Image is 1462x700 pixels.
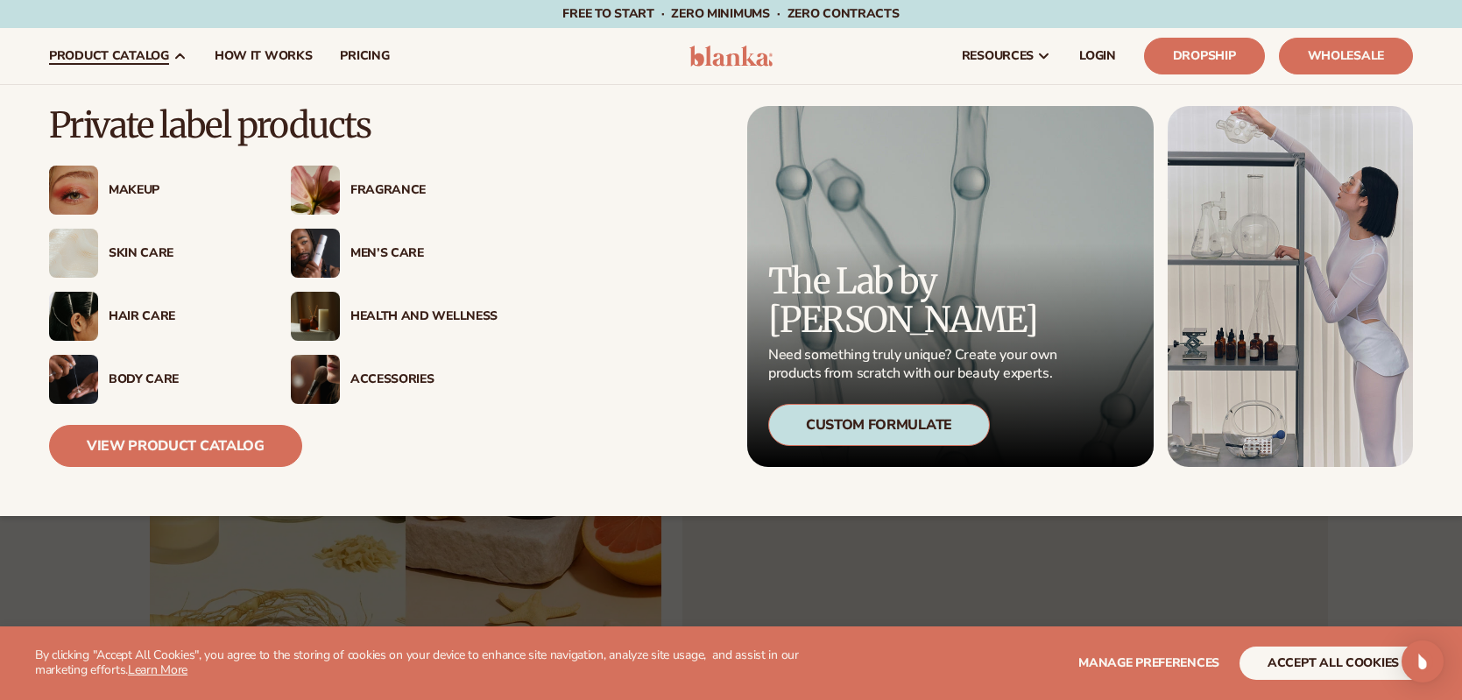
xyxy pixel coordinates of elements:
[1168,106,1413,467] img: Female in lab with equipment.
[340,49,389,63] span: pricing
[49,166,256,215] a: Female with glitter eye makeup. Makeup
[1144,38,1265,74] a: Dropship
[291,229,498,278] a: Male holding moisturizer bottle. Men’s Care
[201,28,327,84] a: How It Works
[350,372,498,387] div: Accessories
[291,355,498,404] a: Female with makeup brush. Accessories
[326,28,403,84] a: pricing
[350,246,498,261] div: Men’s Care
[1240,647,1427,680] button: accept all cookies
[1065,28,1130,84] a: LOGIN
[49,49,169,63] span: product catalog
[1402,640,1444,682] div: Open Intercom Messenger
[109,183,256,198] div: Makeup
[35,648,850,678] p: By clicking "Accept All Cookies", you agree to the storing of cookies on your device to enhance s...
[49,229,98,278] img: Cream moisturizer swatch.
[49,355,98,404] img: Male hand applying moisturizer.
[350,183,498,198] div: Fragrance
[768,404,990,446] div: Custom Formulate
[1078,654,1219,671] span: Manage preferences
[747,106,1154,467] a: Microscopic product formula. The Lab by [PERSON_NAME] Need something truly unique? Create your ow...
[291,166,498,215] a: Pink blooming flower. Fragrance
[1279,38,1413,74] a: Wholesale
[948,28,1065,84] a: resources
[35,28,201,84] a: product catalog
[49,292,98,341] img: Female hair pulled back with clips.
[768,262,1063,339] p: The Lab by [PERSON_NAME]
[768,346,1063,383] p: Need something truly unique? Create your own products from scratch with our beauty experts.
[49,292,256,341] a: Female hair pulled back with clips. Hair Care
[350,309,498,324] div: Health And Wellness
[689,46,773,67] img: logo
[291,229,340,278] img: Male holding moisturizer bottle.
[109,372,256,387] div: Body Care
[291,292,498,341] a: Candles and incense on table. Health And Wellness
[1078,647,1219,680] button: Manage preferences
[49,229,256,278] a: Cream moisturizer swatch. Skin Care
[215,49,313,63] span: How It Works
[962,49,1034,63] span: resources
[49,355,256,404] a: Male hand applying moisturizer. Body Care
[49,425,302,467] a: View Product Catalog
[109,246,256,261] div: Skin Care
[49,106,498,145] p: Private label products
[291,166,340,215] img: Pink blooming flower.
[291,292,340,341] img: Candles and incense on table.
[49,166,98,215] img: Female with glitter eye makeup.
[291,355,340,404] img: Female with makeup brush.
[562,5,899,22] span: Free to start · ZERO minimums · ZERO contracts
[1079,49,1116,63] span: LOGIN
[109,309,256,324] div: Hair Care
[128,661,187,678] a: Learn More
